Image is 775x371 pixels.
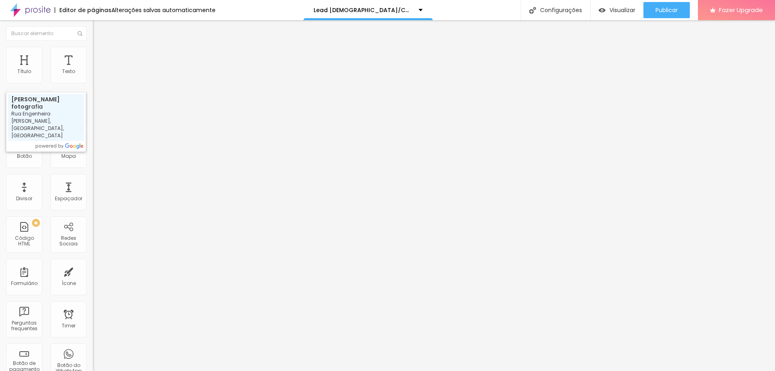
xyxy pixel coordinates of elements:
input: Buscar elemento [6,26,87,41]
iframe: Editor [93,20,775,371]
div: Divisor [16,196,32,201]
div: Título [17,69,31,74]
img: Icone [529,7,536,14]
span: Visualizar [610,7,635,13]
div: Perguntas frequentes [8,320,40,332]
p: Lead [DEMOGRAPHIC_DATA]/Comunhão [314,7,413,13]
span: Publicar [656,7,678,13]
img: Icone [77,31,82,36]
img: view-1.svg [599,7,605,14]
div: Mapa [61,153,76,159]
div: Ícone [62,281,76,286]
button: Publicar [643,2,690,18]
span: Fazer Upgrade [719,6,763,13]
div: Editor de páginas [54,7,111,13]
div: Redes Sociais [52,235,84,247]
div: Texto [62,69,75,74]
button: Visualizar [591,2,643,18]
div: Código HTML [8,235,40,247]
div: Botão [17,153,32,159]
div: Espaçador [55,196,82,201]
div: Timer [62,323,75,329]
div: Formulário [11,281,38,286]
div: Alterações salvas automaticamente [111,7,216,13]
